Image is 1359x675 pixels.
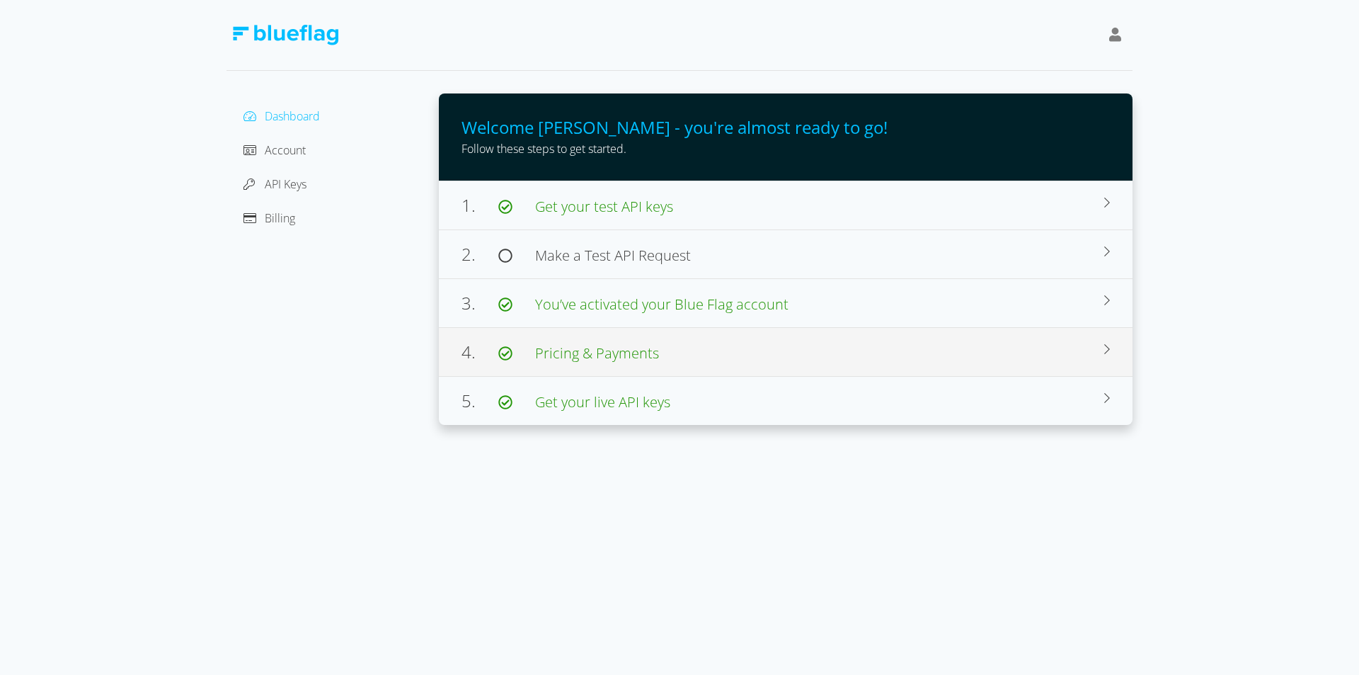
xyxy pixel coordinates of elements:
[265,210,295,226] span: Billing
[461,389,498,412] span: 5.
[461,291,498,314] span: 3.
[243,176,306,192] a: API Keys
[535,246,691,265] span: Make a Test API Request
[461,193,498,217] span: 1.
[265,176,306,192] span: API Keys
[461,141,626,157] span: Follow these steps to get started.
[243,142,306,158] a: Account
[232,25,338,45] img: Blue Flag Logo
[535,344,659,363] span: Pricing & Payments
[243,108,320,124] a: Dashboard
[265,142,306,158] span: Account
[243,210,295,226] a: Billing
[461,340,498,363] span: 4.
[535,197,673,216] span: Get your test API keys
[461,242,498,266] span: 2.
[265,108,320,124] span: Dashboard
[535,295,789,314] span: You’ve activated your Blue Flag account
[535,392,670,412] span: Get your live API keys
[461,115,888,139] span: Welcome [PERSON_NAME] - you're almost ready to go!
